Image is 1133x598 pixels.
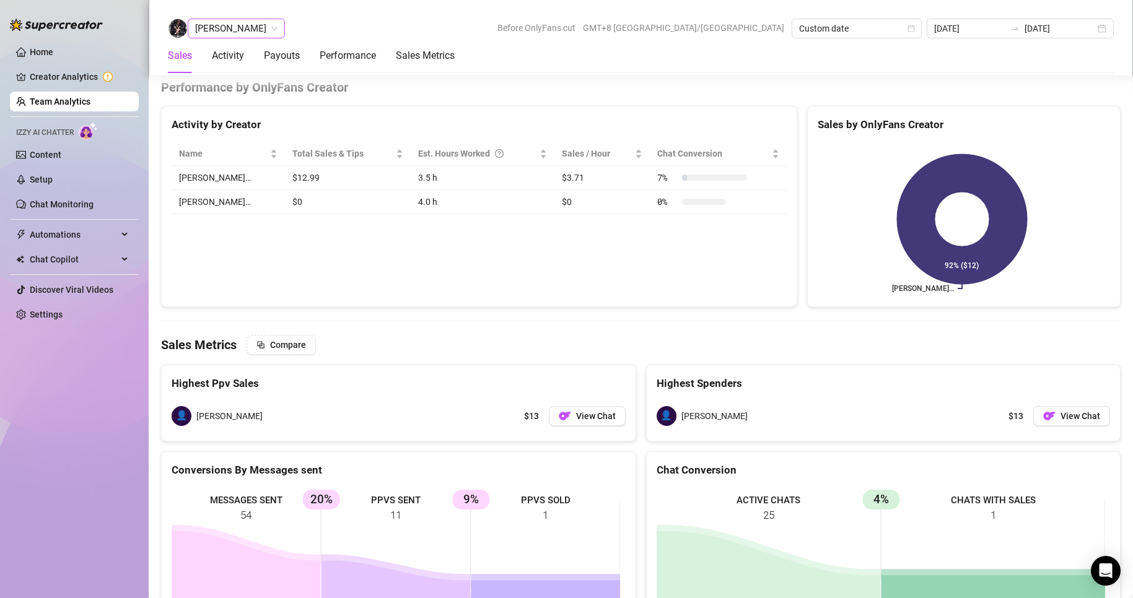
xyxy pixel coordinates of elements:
a: Team Analytics [30,97,90,106]
td: $0 [554,190,650,214]
div: Highest Spenders [657,375,1111,392]
span: to [1010,24,1020,33]
div: Est. Hours Worked [418,147,538,160]
th: Name [172,142,285,166]
text: [PERSON_NAME]… [892,284,954,293]
span: calendar [908,25,915,32]
span: Automations [30,225,118,245]
div: Sales by OnlyFans Creator [818,116,1110,133]
span: 0 % [657,195,677,209]
a: Content [30,150,61,160]
span: Arianna Aguilar [195,19,278,38]
a: Setup [30,175,53,184]
th: Total Sales & Tips [285,142,411,166]
a: Chat Monitoring [30,199,94,209]
span: Total Sales & Tips [292,147,393,160]
span: thunderbolt [16,230,26,240]
span: Izzy AI Chatter [16,127,74,139]
h4: Sales Metrics [161,336,237,353]
span: $13 [1008,409,1023,423]
img: OF [559,410,571,422]
td: $3.71 [554,166,650,190]
span: Compare [270,340,306,350]
a: Settings [30,310,63,319]
span: View Chat [1061,411,1100,421]
div: Conversions By Messages sent [172,462,626,479]
span: Chat Conversion [657,147,769,160]
span: 👤 [172,406,191,426]
span: 7 % [657,171,677,184]
span: Chat Copilot [30,249,118,269]
div: Sales [168,48,192,63]
button: Compare [247,335,316,355]
td: [PERSON_NAME]… [172,190,285,214]
a: Creator Analytics exclamation-circle [30,67,129,87]
div: Chat Conversion [657,462,1111,479]
img: OF [1043,410,1056,422]
div: Highest Ppv Sales [172,375,626,392]
span: Sales / Hour [562,147,632,160]
img: AI Chatter [79,122,98,140]
span: [PERSON_NAME] [681,409,748,423]
button: OFView Chat [1033,406,1110,426]
span: [PERSON_NAME] [196,409,263,423]
input: End date [1025,22,1095,35]
div: Activity [212,48,244,63]
span: View Chat [576,411,616,421]
div: Sales Metrics [396,48,455,63]
img: Chat Copilot [16,255,24,264]
td: $12.99 [285,166,411,190]
a: Home [30,47,53,57]
a: Discover Viral Videos [30,285,113,295]
input: Start date [934,22,1005,35]
span: GMT+8 [GEOGRAPHIC_DATA]/[GEOGRAPHIC_DATA] [583,19,784,37]
th: Sales / Hour [554,142,650,166]
img: logo-BBDzfeDw.svg [10,19,103,31]
span: question-circle [495,147,504,160]
div: Activity by Creator [172,116,787,133]
td: $0 [285,190,411,214]
td: [PERSON_NAME]… [172,166,285,190]
td: 4.0 h [411,190,555,214]
span: 👤 [657,406,676,426]
span: Before OnlyFans cut [497,19,575,37]
span: $13 [524,409,539,423]
span: swap-right [1010,24,1020,33]
div: Performance [320,48,376,63]
td: 3.5 h [411,166,555,190]
span: Name [179,147,268,160]
span: block [256,340,265,349]
div: Open Intercom Messenger [1091,556,1121,586]
div: Payouts [264,48,300,63]
button: OFView Chat [549,406,626,426]
span: Custom date [799,19,914,38]
th: Chat Conversion [650,142,787,166]
h4: Performance by OnlyFans Creator [161,79,1121,96]
img: Arianna Aguilar [168,19,187,38]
